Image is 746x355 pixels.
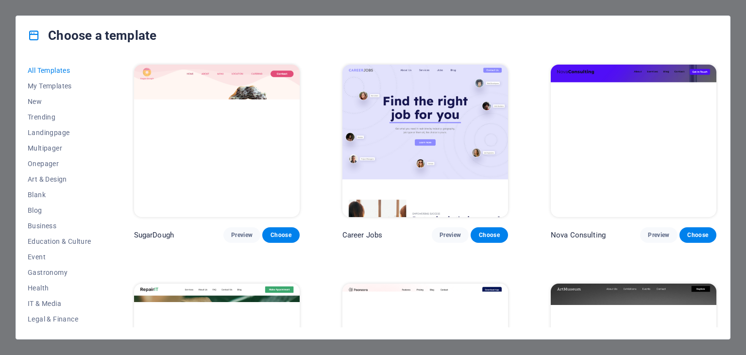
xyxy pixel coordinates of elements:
span: Education & Culture [28,237,91,245]
span: Choose [478,231,500,239]
button: Onepager [28,156,91,171]
span: Preview [440,231,461,239]
span: Health [28,284,91,292]
button: Business [28,218,91,234]
span: Art & Design [28,175,91,183]
button: Trending [28,109,91,125]
span: My Templates [28,82,91,90]
span: Gastronomy [28,269,91,276]
button: Preview [640,227,677,243]
button: Landingpage [28,125,91,140]
span: Onepager [28,160,91,168]
button: IT & Media [28,296,91,311]
button: Preview [223,227,260,243]
p: Career Jobs [342,230,383,240]
span: Business [28,222,91,230]
button: Non-Profit [28,327,91,342]
span: Landingpage [28,129,91,136]
button: Choose [679,227,716,243]
span: Preview [648,231,669,239]
img: Career Jobs [342,65,508,217]
button: Blank [28,187,91,203]
button: Art & Design [28,171,91,187]
span: Legal & Finance [28,315,91,323]
span: Trending [28,113,91,121]
button: Choose [262,227,299,243]
button: New [28,94,91,109]
p: SugarDough [134,230,174,240]
span: Event [28,253,91,261]
h4: Choose a template [28,28,156,43]
span: Blank [28,191,91,199]
img: SugarDough [134,65,300,217]
p: Nova Consulting [551,230,606,240]
button: Event [28,249,91,265]
span: New [28,98,91,105]
span: Choose [687,231,709,239]
button: Education & Culture [28,234,91,249]
button: Legal & Finance [28,311,91,327]
button: Gastronomy [28,265,91,280]
span: All Templates [28,67,91,74]
button: Blog [28,203,91,218]
button: My Templates [28,78,91,94]
img: Nova Consulting [551,65,716,217]
span: Blog [28,206,91,214]
button: Preview [432,227,469,243]
button: All Templates [28,63,91,78]
button: Multipager [28,140,91,156]
button: Choose [471,227,508,243]
span: Preview [231,231,253,239]
button: Health [28,280,91,296]
span: Multipager [28,144,91,152]
span: IT & Media [28,300,91,307]
span: Choose [270,231,291,239]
